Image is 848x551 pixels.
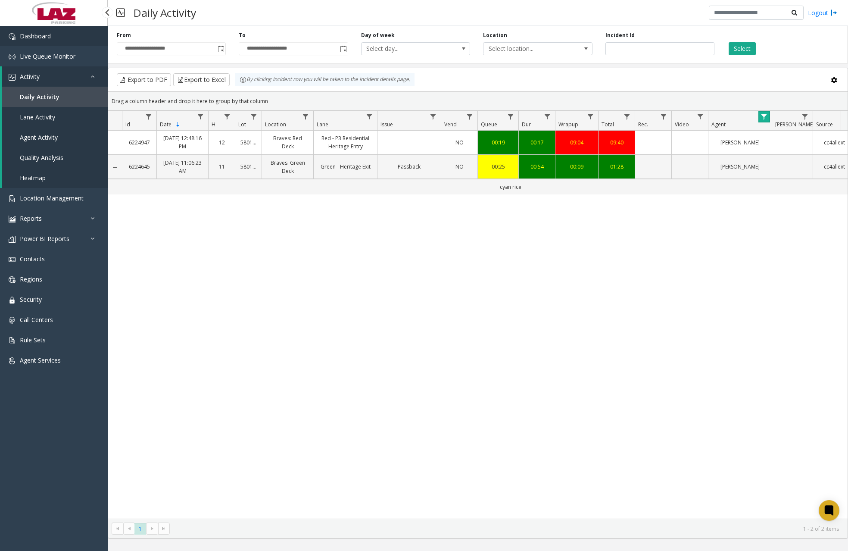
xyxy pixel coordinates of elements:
[317,121,328,128] span: Lane
[20,153,63,162] span: Quality Analysis
[20,194,84,202] span: Location Management
[808,8,837,17] a: Logout
[675,121,689,128] span: Video
[265,121,286,128] span: Location
[116,2,125,23] img: pageIcon
[362,43,448,55] span: Select day...
[816,121,833,128] span: Source
[9,357,16,364] img: 'icon'
[212,121,215,128] span: H
[20,235,69,243] span: Power BI Reports
[221,111,233,122] a: H Filter Menu
[695,111,706,122] a: Video Filter Menu
[383,163,436,171] a: Passback
[714,163,767,171] a: [PERSON_NAME]
[239,31,246,39] label: To
[604,138,630,147] div: 09:40
[9,276,16,283] img: 'icon'
[446,138,472,147] a: NO
[605,31,635,39] label: Incident Id
[319,134,372,150] a: Red - P3 Residential Heritage Entry
[267,159,308,175] a: Braves: Green Deck
[235,73,415,86] div: By clicking Incident row you will be taken to the incident details page.
[143,111,155,122] a: Id Filter Menu
[117,73,171,86] button: Export to PDF
[20,275,42,283] span: Regions
[20,336,46,344] span: Rule Sets
[20,174,46,182] span: Heatmap
[20,52,75,60] span: Live Queue Monitor
[561,138,593,147] a: 09:04
[380,121,393,128] span: Issue
[830,8,837,17] img: logout
[9,216,16,222] img: 'icon'
[558,121,578,128] span: Wrapup
[117,31,131,39] label: From
[9,337,16,344] img: 'icon'
[108,164,122,171] a: Collapse Details
[729,42,756,55] button: Select
[561,163,593,171] a: 00:09
[214,163,230,171] a: 11
[758,111,770,122] a: Agent Filter Menu
[524,138,550,147] a: 00:17
[127,138,151,147] a: 6224947
[20,32,51,40] span: Dashboard
[20,356,61,364] span: Agent Services
[319,163,372,171] a: Green - Heritage Exit
[602,121,614,128] span: Total
[604,163,630,171] a: 01:28
[216,43,225,55] span: Toggle popup
[108,94,848,109] div: Drag a column header and drop it here to group by that column
[361,31,395,39] label: Day of week
[240,76,246,83] img: infoIcon.svg
[125,121,130,128] span: Id
[2,87,108,107] a: Daily Activity
[483,31,507,39] label: Location
[2,168,108,188] a: Heatmap
[20,214,42,222] span: Reports
[658,111,670,122] a: Rec. Filter Menu
[108,111,848,519] div: Data table
[9,297,16,304] img: 'icon'
[455,163,464,170] span: NO
[2,127,108,147] a: Agent Activity
[20,133,58,141] span: Agent Activity
[238,121,246,128] span: Lot
[9,74,16,81] img: 'icon'
[505,111,517,122] a: Queue Filter Menu
[134,523,146,535] span: Page 1
[542,111,553,122] a: Dur Filter Menu
[446,163,472,171] a: NO
[20,113,55,121] span: Lane Activity
[240,138,256,147] a: 580116
[9,256,16,263] img: 'icon'
[175,525,839,532] kendo-pager-info: 1 - 2 of 2 items
[2,66,108,87] a: Activity
[20,255,45,263] span: Contacts
[638,121,648,128] span: Rec.
[455,139,464,146] span: NO
[2,107,108,127] a: Lane Activity
[585,111,596,122] a: Wrapup Filter Menu
[427,111,439,122] a: Issue Filter Menu
[160,121,171,128] span: Date
[799,111,811,122] a: Parker Filter Menu
[714,138,767,147] a: [PERSON_NAME]
[621,111,633,122] a: Total Filter Menu
[775,121,814,128] span: [PERSON_NAME]
[481,121,497,128] span: Queue
[338,43,348,55] span: Toggle popup
[464,111,476,122] a: Vend Filter Menu
[214,138,230,147] a: 12
[300,111,312,122] a: Location Filter Menu
[20,72,40,81] span: Activity
[127,163,151,171] a: 6224645
[267,134,308,150] a: Braves: Red Deck
[483,163,513,171] a: 00:25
